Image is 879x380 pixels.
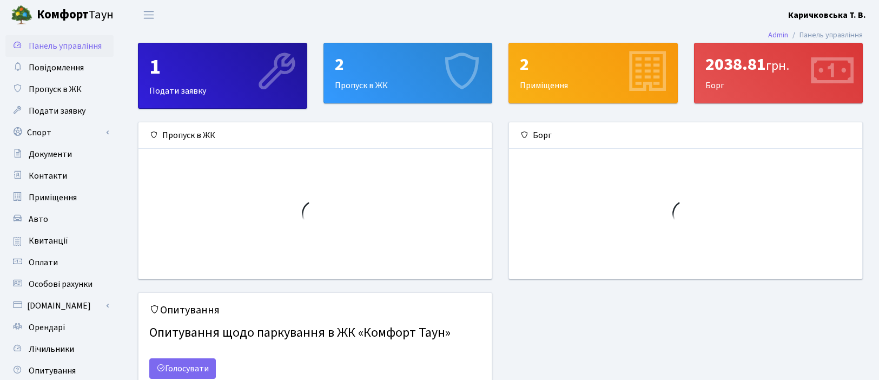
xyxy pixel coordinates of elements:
[335,54,481,75] div: 2
[29,322,65,333] span: Орендарі
[5,273,114,295] a: Особові рахунки
[766,56,789,75] span: грн.
[323,43,493,103] a: 2Пропуск в ЖК
[29,192,77,204] span: Приміщення
[5,165,114,187] a: Контакти
[149,304,481,317] h5: Опитування
[752,24,879,47] nav: breadcrumb
[324,43,492,103] div: Пропуск в ЖК
[29,213,48,225] span: Авто
[5,208,114,230] a: Авто
[29,170,67,182] span: Контакти
[788,9,866,21] b: Каричковська Т. В.
[509,43,677,103] div: Приміщення
[149,54,296,80] div: 1
[29,83,82,95] span: Пропуск в ЖК
[5,122,114,143] a: Спорт
[5,230,114,252] a: Квитанції
[37,6,114,24] span: Таун
[29,343,74,355] span: Лічильники
[29,40,102,52] span: Панель управління
[5,78,114,100] a: Пропуск в ЖК
[509,122,862,149] div: Борг
[5,35,114,57] a: Панель управління
[5,57,114,78] a: Повідомлення
[788,9,866,22] a: Каричковська Т. В.
[29,105,85,117] span: Подати заявку
[29,235,68,247] span: Квитанції
[149,358,216,379] a: Голосувати
[5,143,114,165] a: Документи
[138,43,307,108] div: Подати заявку
[768,29,788,41] a: Admin
[788,29,863,41] li: Панель управління
[5,100,114,122] a: Подати заявку
[5,338,114,360] a: Лічильники
[5,295,114,317] a: [DOMAIN_NAME]
[5,252,114,273] a: Оплати
[5,317,114,338] a: Орендарі
[520,54,666,75] div: 2
[29,148,72,160] span: Документи
[37,6,89,23] b: Комфорт
[11,4,32,26] img: logo.png
[29,62,84,74] span: Повідомлення
[29,257,58,268] span: Оплати
[5,187,114,208] a: Приміщення
[138,43,307,109] a: 1Подати заявку
[695,43,863,103] div: Борг
[135,6,162,24] button: Переключити навігацію
[705,54,852,75] div: 2038.81
[508,43,678,103] a: 2Приміщення
[29,365,76,377] span: Опитування
[149,321,481,345] h4: Опитування щодо паркування в ЖК «Комфорт Таун»
[29,278,92,290] span: Особові рахунки
[138,122,492,149] div: Пропуск в ЖК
